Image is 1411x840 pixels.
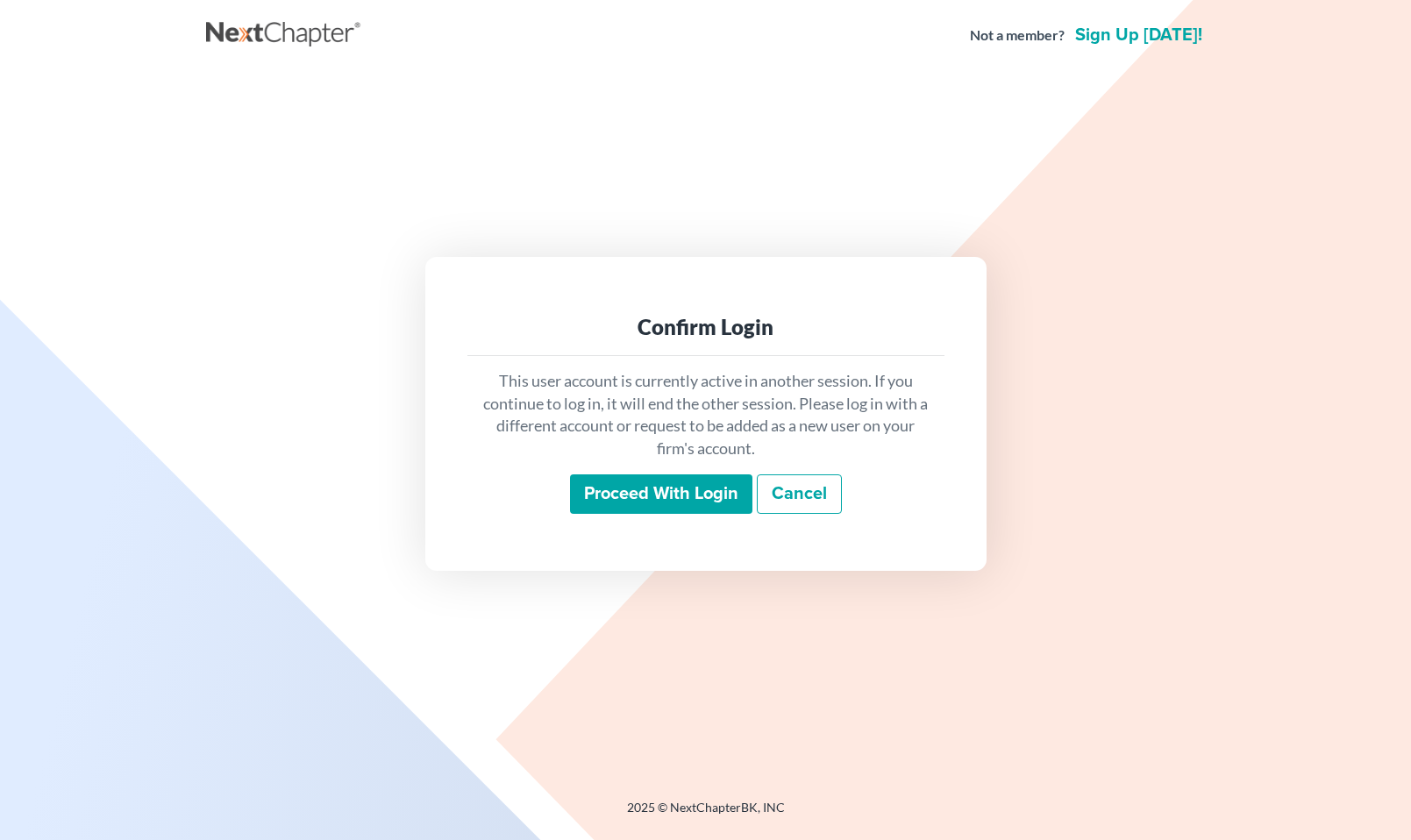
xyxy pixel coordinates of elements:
[206,799,1206,830] div: 2025 © NextChapterBK, INC
[1072,26,1206,44] a: Sign up [DATE]!
[757,474,842,515] a: Cancel
[481,313,930,341] div: Confirm Login
[970,25,1065,46] strong: Not a member?
[481,370,930,460] p: This user account is currently active in another session. If you continue to log in, it will end ...
[570,474,752,515] input: Proceed with login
